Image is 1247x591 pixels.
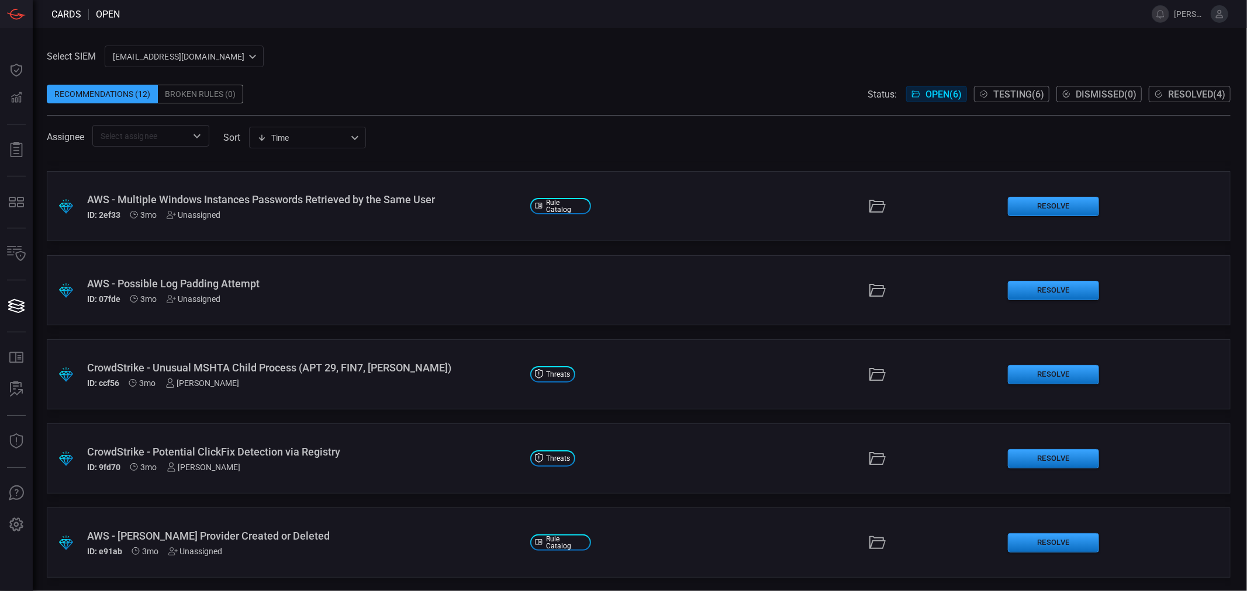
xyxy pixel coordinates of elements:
span: Rule Catalog [546,199,586,213]
input: Select assignee [96,128,186,143]
span: Testing ( 6 ) [993,89,1044,100]
span: Threats [547,371,571,378]
label: Select SIEM [47,51,96,62]
span: Cards [51,9,81,20]
div: AWS - Multiple Windows Instances Passwords Retrieved by the Same User [87,193,521,206]
div: Time [257,132,347,144]
span: Dismissed ( 0 ) [1076,89,1137,100]
button: Resolve [1008,533,1099,552]
button: Cards [2,292,30,320]
button: Detections [2,84,30,112]
button: Dashboard [2,56,30,84]
h5: ID: ccf56 [87,378,119,388]
span: open [96,9,120,20]
div: Unassigned [167,210,221,220]
span: Jul 09, 2025 1:13 PM [143,547,159,556]
label: sort [223,132,240,143]
button: Resolve [1008,281,1099,300]
button: Resolved(4) [1149,86,1231,102]
button: Threat Intelligence [2,427,30,456]
button: Testing(6) [974,86,1049,102]
span: Assignee [47,131,84,142]
button: Rule Catalog [2,344,30,372]
span: Jul 09, 2025 1:36 PM [141,463,157,472]
button: Resolve [1008,365,1099,384]
div: [PERSON_NAME] [165,378,240,388]
button: Resolve [1008,449,1099,468]
div: CrowdStrike - Potential ClickFix Detection via Registry [87,446,521,458]
span: Jul 16, 2025 5:21 PM [141,294,157,304]
div: AWS - Possible Log Padding Attempt [87,277,521,290]
button: Open(6) [906,86,967,102]
span: Open ( 6 ) [925,89,962,100]
button: ALERT ANALYSIS [2,376,30,404]
button: MITRE - Detection Posture [2,188,30,216]
button: Reports [2,136,30,164]
div: AWS - SAML Provider Created or Deleted [87,530,521,542]
span: Rule Catalog [546,536,586,550]
span: Status: [868,89,897,100]
button: Preferences [2,511,30,539]
h5: ID: 2ef33 [87,210,120,220]
div: Recommendations (12) [47,85,158,103]
h5: ID: 07fde [87,294,120,304]
div: Unassigned [167,294,221,304]
button: Dismissed(0) [1056,86,1142,102]
div: Broken Rules (0) [158,85,243,103]
span: Jul 16, 2025 5:21 PM [141,210,157,220]
span: Jul 09, 2025 1:38 PM [140,378,156,388]
div: [PERSON_NAME] [167,463,241,472]
p: [EMAIL_ADDRESS][DOMAIN_NAME] [113,51,245,62]
h5: ID: 9fd70 [87,463,120,472]
h5: ID: e91ab [87,547,122,556]
span: Resolved ( 4 ) [1168,89,1225,100]
span: Threats [547,455,571,462]
button: Resolve [1008,197,1099,216]
button: Open [189,128,205,144]
button: Inventory [2,240,30,268]
div: Unassigned [168,547,223,556]
button: Ask Us A Question [2,479,30,507]
div: CrowdStrike - Unusual MSHTA Child Process (APT 29, FIN7, Muddy Waters) [87,361,521,374]
span: [PERSON_NAME].jadhav [1174,9,1206,19]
